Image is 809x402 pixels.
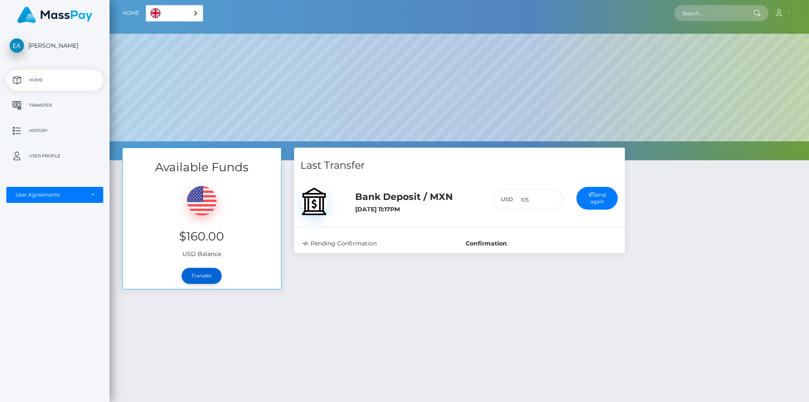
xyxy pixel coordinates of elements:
input: 105.00 [513,189,563,210]
div: USD Balance [123,175,281,263]
span: [PERSON_NAME] [6,42,103,49]
img: USD.png [187,186,217,216]
p: User Profile [10,150,100,162]
p: History [10,124,100,137]
button: Send again [576,187,618,210]
aside: Language selected: English [146,5,203,22]
h6: [DATE] 11:17PM [355,206,480,213]
a: Transfer [182,268,222,284]
div: USD [493,189,513,210]
a: Transfer [6,95,103,116]
h5: Bank Deposit / MXN [355,191,480,204]
a: Home [123,4,139,22]
div: Pending Confirmation [296,239,460,248]
div: Language [146,5,203,22]
h3: $160.00 [129,228,275,245]
img: bank.svg [300,188,328,215]
b: Confirmation [466,240,507,247]
a: User Profile [6,146,103,167]
a: Home [6,70,103,91]
div: User Agreements [16,192,85,198]
button: User Agreements [6,187,103,203]
p: Transfer [10,99,100,112]
p: Home [10,74,100,86]
h3: Available Funds [123,159,281,175]
a: English [146,5,203,21]
h4: Last Transfer [300,158,619,173]
div: : [459,239,623,248]
input: Search... [674,5,753,21]
img: MassPay [17,7,92,23]
a: History [6,120,103,141]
